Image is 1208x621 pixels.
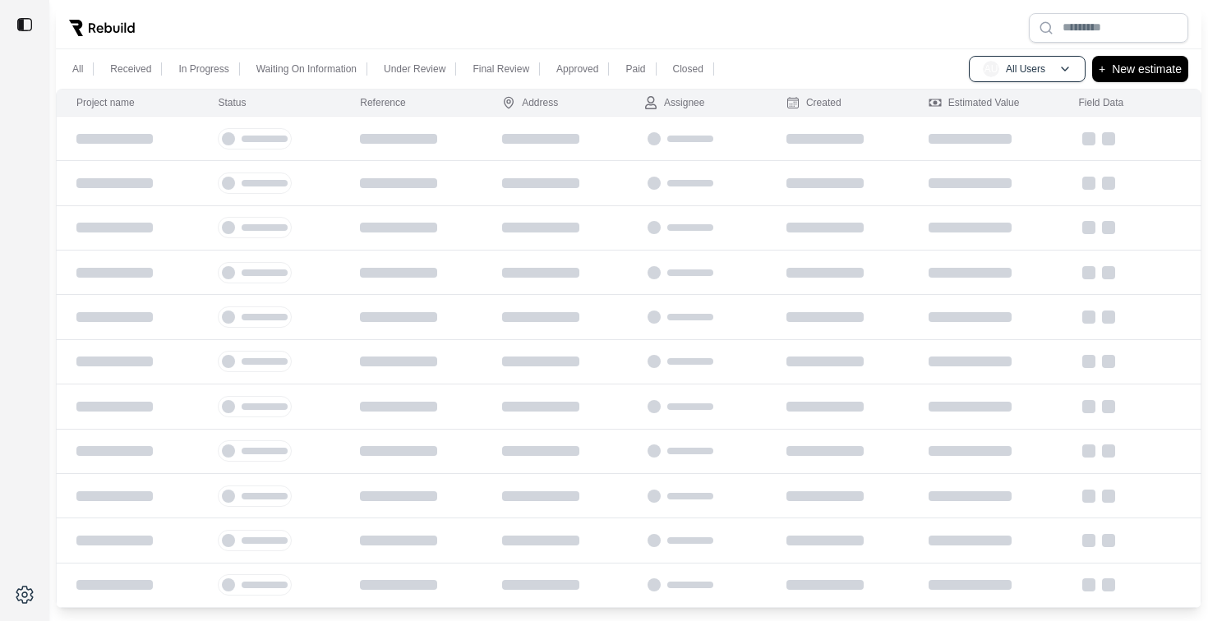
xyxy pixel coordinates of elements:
[1092,56,1188,82] button: +New estimate
[16,16,33,33] img: toggle sidebar
[69,20,135,36] img: Rebuild
[384,62,445,76] p: Under Review
[178,62,228,76] p: In Progress
[76,96,135,109] div: Project name
[218,96,246,109] div: Status
[625,62,645,76] p: Paid
[786,96,841,109] div: Created
[983,61,999,77] span: AU
[72,62,83,76] p: All
[929,96,1020,109] div: Estimated Value
[256,62,357,76] p: Waiting On Information
[1112,59,1182,79] p: New estimate
[1079,96,1124,109] div: Field Data
[110,62,151,76] p: Received
[556,62,598,76] p: Approved
[1006,62,1045,76] p: All Users
[473,62,529,76] p: Final Review
[1099,59,1105,79] p: +
[360,96,405,109] div: Reference
[502,96,558,109] div: Address
[644,96,704,109] div: Assignee
[673,62,703,76] p: Closed
[969,56,1086,82] button: AUAll Users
